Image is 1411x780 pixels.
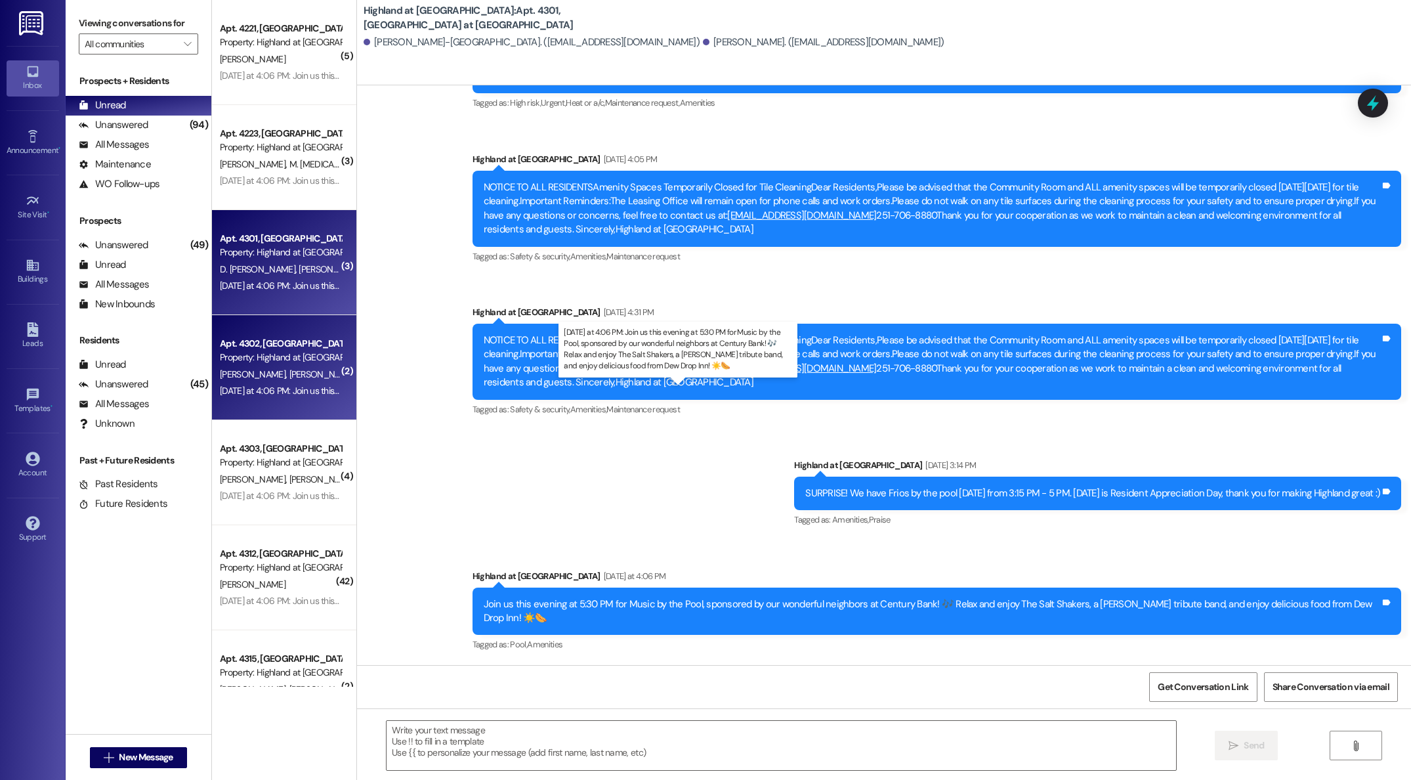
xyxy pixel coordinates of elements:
span: New Message [119,750,173,764]
div: [DATE] at 4:06 PM [600,569,666,583]
span: Heat or a/c , [566,97,604,108]
div: All Messages [79,278,149,292]
div: [PERSON_NAME]-[GEOGRAPHIC_DATA]. ([EMAIL_ADDRESS][DOMAIN_NAME]) [364,35,700,49]
span: Amenities , [570,251,607,262]
i:  [1229,741,1238,751]
div: Maintenance [79,158,151,171]
span: [PERSON_NAME] [220,578,285,590]
div: [PERSON_NAME]. ([EMAIL_ADDRESS][DOMAIN_NAME]) [703,35,944,49]
div: (45) [187,374,211,395]
div: Past Residents [79,477,158,491]
a: Buildings [7,254,59,290]
div: Unanswered [79,378,148,391]
span: [PERSON_NAME] [220,368,289,380]
a: Account [7,448,59,483]
a: [EMAIL_ADDRESS][DOMAIN_NAME] [727,209,876,222]
span: D. [PERSON_NAME] [220,263,299,275]
div: NOTICE TO ALL RESIDENTSAmenity Spaces Temporarily Closed for Tile CleaningDear Residents,Please b... [484,181,1380,237]
span: Maintenance request [606,251,680,262]
p: [DATE] at 4:06 PM: Join us this evening at 5:30 PM for Music by the Pool, sponsored by our wonder... [564,327,792,372]
div: Highland at [GEOGRAPHIC_DATA] [473,305,1401,324]
div: Prospects [66,214,211,228]
div: [DATE] at 4:06 PM: Join us this evening at 5:30 PM for Music by the Pool, sponsored by our wonder... [220,175,1171,186]
button: Send [1215,731,1278,760]
div: Apt. 4303, [GEOGRAPHIC_DATA] at [GEOGRAPHIC_DATA] [220,442,341,456]
span: Pool , [510,639,527,650]
a: Templates • [7,383,59,419]
div: Prospects + Residents [66,74,211,88]
div: Highland at [GEOGRAPHIC_DATA] [794,458,1401,477]
span: Safety & security , [510,251,570,262]
div: Property: Highland at [GEOGRAPHIC_DATA] [220,351,341,364]
div: [DATE] at 4:06 PM: Join us this evening at 5:30 PM for Music by the Pool, sponsored by our wonder... [220,490,1171,502]
div: [DATE] at 4:06 PM: Join us this evening at 5:30 PM for Music by the Pool, sponsored by our wonder... [220,595,1171,607]
div: [DATE] at 4:06 PM: Join us this evening at 5:30 PM for Music by the Pool, sponsored by our wonder... [220,385,1171,397]
div: Apt. 4312, [GEOGRAPHIC_DATA] at [GEOGRAPHIC_DATA] [220,547,341,561]
b: Highland at [GEOGRAPHIC_DATA]: Apt. 4301, [GEOGRAPHIC_DATA] at [GEOGRAPHIC_DATA] [364,4,626,32]
div: Highland at [GEOGRAPHIC_DATA] [473,569,1401,588]
span: Amenities [527,639,562,650]
span: Safety & security , [510,404,570,415]
div: Highland at [GEOGRAPHIC_DATA] [473,152,1401,171]
span: [PERSON_NAME] [220,473,289,485]
span: [PERSON_NAME]-[GEOGRAPHIC_DATA] [299,263,452,275]
span: [PERSON_NAME] [289,473,354,485]
a: Site Visit • [7,190,59,225]
div: (94) [186,115,211,135]
div: NOTICE TO ALL RESIDENTSAmenity Spaces Temporarily Closed for Tile CleaningDear Residents,Please b... [484,334,1380,390]
div: (49) [187,235,211,255]
div: Unanswered [79,118,148,132]
a: Leads [7,318,59,354]
div: Tagged as: [473,247,1401,266]
div: Unread [79,258,126,272]
span: Amenities [680,97,715,108]
span: Amenities , [570,404,607,415]
i:  [104,752,114,763]
button: Share Conversation via email [1264,672,1398,702]
span: Send [1244,739,1264,752]
span: [PERSON_NAME] [289,683,354,695]
input: All communities [85,33,177,54]
div: Property: Highland at [GEOGRAPHIC_DATA] [220,246,341,259]
div: Residents [66,334,211,347]
div: Apt. 4221, [GEOGRAPHIC_DATA] at [GEOGRAPHIC_DATA] [220,22,341,35]
span: Amenities , [832,514,869,525]
span: • [51,402,53,411]
span: M. [MEDICAL_DATA] [289,158,365,170]
div: WO Follow-ups [79,177,159,191]
span: [PERSON_NAME] [289,368,354,380]
div: Apt. 4301, [GEOGRAPHIC_DATA] at [GEOGRAPHIC_DATA] [220,232,341,246]
div: Apt. 4302, [GEOGRAPHIC_DATA] at [GEOGRAPHIC_DATA] [220,337,341,351]
div: Unanswered [79,238,148,252]
span: Maintenance request [606,404,680,415]
button: Get Conversation Link [1149,672,1257,702]
div: Unknown [79,417,135,431]
span: Urgent , [541,97,566,108]
span: • [58,144,60,153]
div: [DATE] 4:05 PM [600,152,658,166]
div: [DATE] at 4:06 PM: Join us this evening at 5:30 PM for Music by the Pool, sponsored by our wonder... [220,280,1171,292]
span: High risk , [510,97,541,108]
div: Tagged as: [473,400,1401,419]
a: Inbox [7,60,59,96]
div: Unread [79,98,126,112]
div: [DATE] 3:14 PM [922,458,976,472]
button: New Message [90,747,187,768]
div: Tagged as: [794,510,1401,529]
div: Property: Highland at [GEOGRAPHIC_DATA] [220,35,341,49]
div: SURPRISE! We have Frios by the pool [DATE] from 3:15 PM - 5 PM. [DATE] is Resident Appreciation D... [805,487,1380,500]
a: Support [7,512,59,548]
span: • [47,208,49,217]
div: All Messages [79,138,149,152]
img: ResiDesk Logo [19,11,46,35]
div: Property: Highland at [GEOGRAPHIC_DATA] [220,141,341,154]
div: Apt. 4223, [GEOGRAPHIC_DATA] at [GEOGRAPHIC_DATA] [220,127,341,141]
div: Apt. 4315, [GEOGRAPHIC_DATA] at [GEOGRAPHIC_DATA] [220,652,341,666]
span: Share Conversation via email [1273,680,1389,694]
div: Property: Highland at [GEOGRAPHIC_DATA] [220,456,341,469]
span: [PERSON_NAME] [220,158,289,170]
div: [DATE] 4:31 PM [600,305,654,319]
span: Get Conversation Link [1158,680,1248,694]
span: [PERSON_NAME] [220,683,289,695]
div: All Messages [79,397,149,411]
